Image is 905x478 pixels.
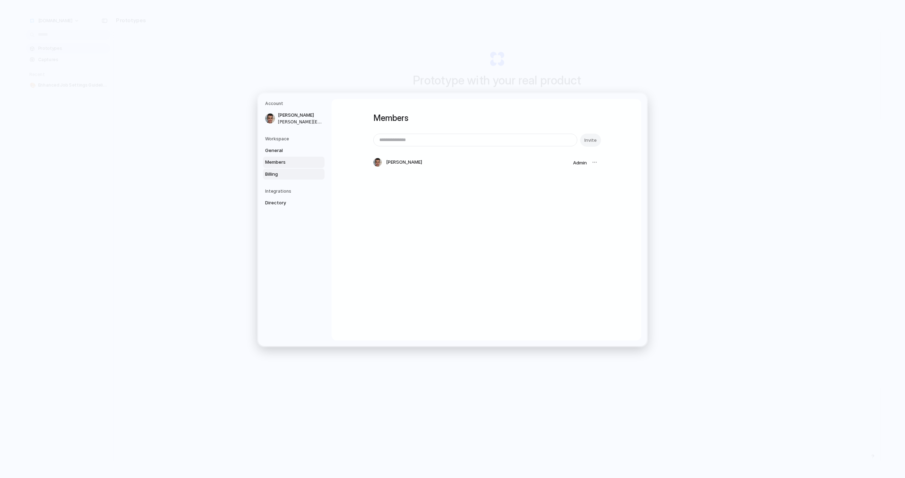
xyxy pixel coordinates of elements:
[265,171,310,178] span: Billing
[263,110,325,127] a: [PERSON_NAME][PERSON_NAME][EMAIL_ADDRESS][DOMAIN_NAME]
[263,157,325,168] a: Members
[386,159,422,166] span: [PERSON_NAME]
[265,199,310,206] span: Directory
[263,197,325,209] a: Directory
[265,100,325,107] h5: Account
[265,159,310,166] span: Members
[278,119,323,125] span: [PERSON_NAME][EMAIL_ADDRESS][DOMAIN_NAME]
[263,169,325,180] a: Billing
[265,136,325,142] h5: Workspace
[573,160,587,165] span: Admin
[265,147,310,154] span: General
[373,112,600,124] h1: Members
[278,112,323,119] span: [PERSON_NAME]
[263,145,325,156] a: General
[265,188,325,194] h5: Integrations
